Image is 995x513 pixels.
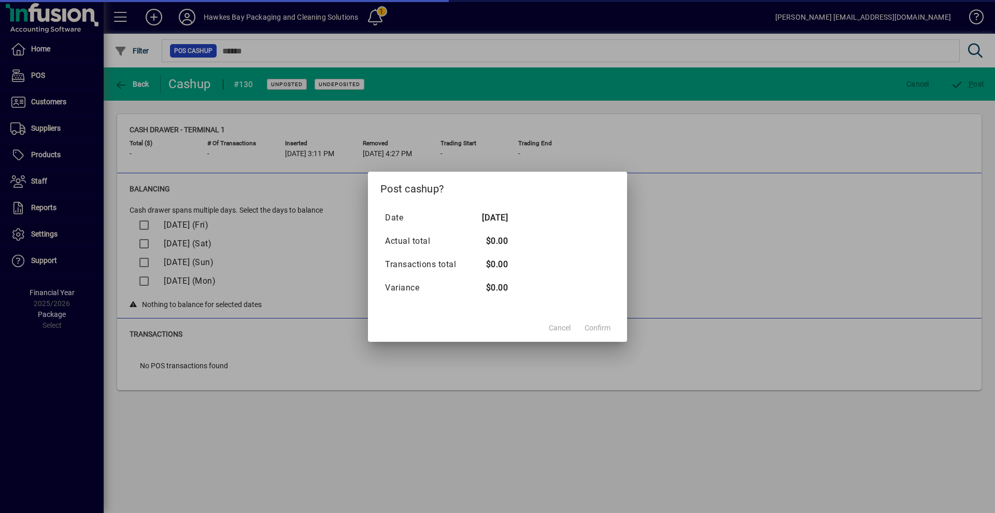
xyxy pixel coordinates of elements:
[368,172,627,202] h2: Post cashup?
[385,253,466,276] td: Transactions total
[466,253,508,276] td: $0.00
[466,276,508,300] td: $0.00
[385,206,466,230] td: Date
[466,206,508,230] td: [DATE]
[466,230,508,253] td: $0.00
[385,230,466,253] td: Actual total
[385,276,466,300] td: Variance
